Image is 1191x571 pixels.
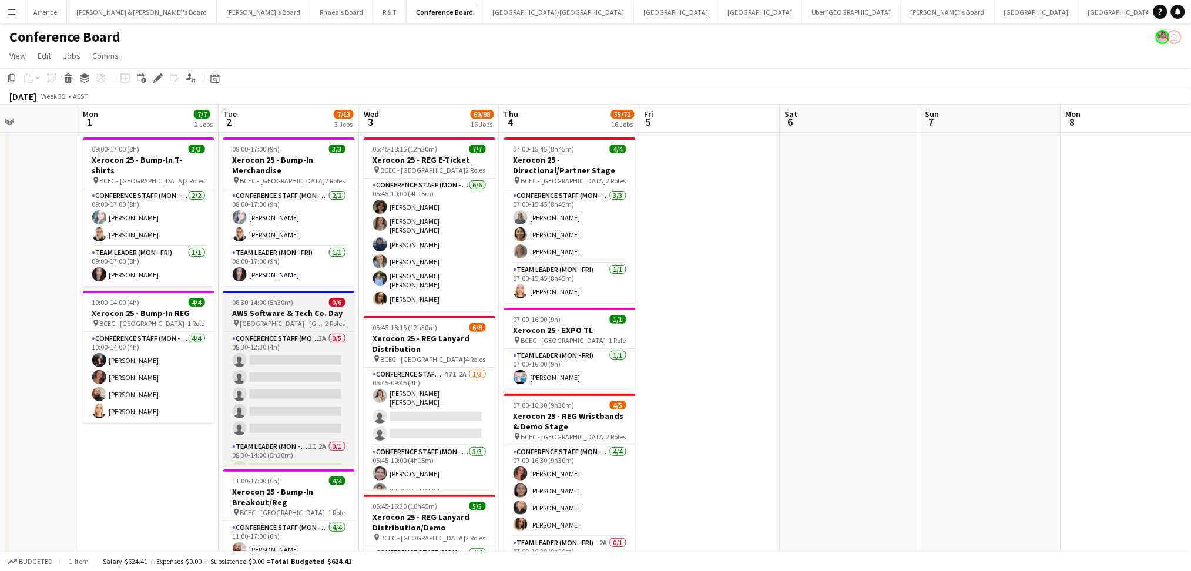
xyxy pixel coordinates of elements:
app-user-avatar: Kristelle Bristow [1167,30,1182,44]
button: Rhaea's Board [310,1,373,23]
button: R & T [373,1,407,23]
button: [GEOGRAPHIC_DATA] [718,1,802,23]
button: [PERSON_NAME]'s Board [901,1,995,23]
app-user-avatar: Arrence Torres [1156,30,1170,44]
button: [PERSON_NAME] & [PERSON_NAME]'s Board [67,1,217,23]
button: [GEOGRAPHIC_DATA] [634,1,718,23]
button: [GEOGRAPHIC_DATA] [1079,1,1163,23]
span: Total Budgeted $624.41 [270,557,351,566]
button: Conference Board [407,1,483,23]
button: [GEOGRAPHIC_DATA] [995,1,1079,23]
span: 1 item [65,557,93,566]
button: Uber [GEOGRAPHIC_DATA] [802,1,901,23]
div: Salary $624.41 + Expenses $0.00 + Subsistence $0.00 = [103,557,351,566]
button: [GEOGRAPHIC_DATA]/[GEOGRAPHIC_DATA] [483,1,634,23]
span: Budgeted [19,557,53,566]
button: Budgeted [6,555,55,568]
button: Arrence [24,1,67,23]
button: [PERSON_NAME]'s Board [217,1,310,23]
